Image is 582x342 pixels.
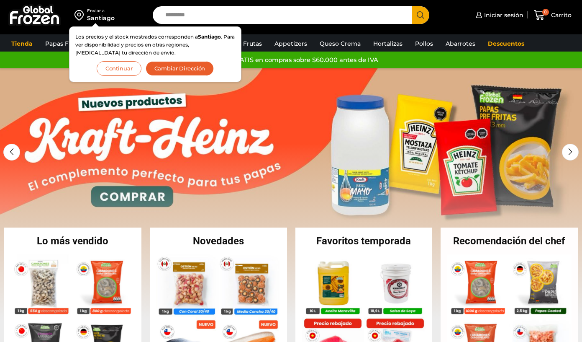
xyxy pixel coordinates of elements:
button: Continuar [97,61,141,76]
p: Los precios y el stock mostrados corresponden a . Para ver disponibilidad y precios en otras regi... [75,33,235,57]
a: Queso Crema [315,36,365,52]
img: address-field-icon.svg [74,8,87,22]
span: Iniciar sesión [482,11,523,19]
h2: Novedades [150,236,287,246]
div: Enviar a [87,8,115,14]
div: Next slide [562,144,579,161]
div: Previous slide [3,144,20,161]
span: Carrito [549,11,572,19]
h2: Recomendación del chef [441,236,578,246]
button: Cambiar Dirección [146,61,214,76]
a: Appetizers [270,36,311,52]
button: Search button [412,6,429,24]
a: Hortalizas [369,36,407,52]
div: Santiago [87,14,115,22]
strong: Santiago [198,34,221,40]
a: Pollos [411,36,437,52]
a: Tienda [7,36,37,52]
a: Papas Fritas [41,36,86,52]
h2: Lo más vendido [4,236,141,246]
a: Iniciar sesión [474,7,523,23]
h2: Favoritos temporada [295,236,433,246]
a: Descuentos [484,36,528,52]
a: 0 Carrito [532,5,574,25]
a: Abarrotes [441,36,479,52]
span: 0 [542,9,549,16]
